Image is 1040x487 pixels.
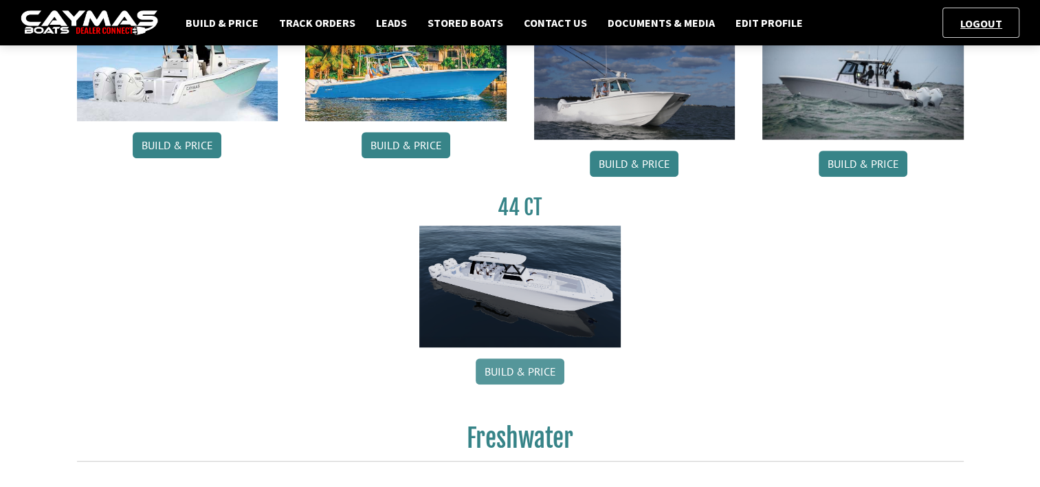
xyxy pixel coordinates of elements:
[419,226,621,348] img: 44ct_background.png
[272,14,362,32] a: Track Orders
[77,6,278,121] img: 341CC-thumbjpg.jpg
[77,423,964,462] h2: Freshwater
[762,6,964,140] img: 30_CT_photo_shoot_for_caymas_connect.jpg
[362,132,450,158] a: Build & Price
[21,10,158,36] img: caymas-dealer-connect-2ed40d3bc7270c1d8d7ffb4b79bf05adc795679939227970def78ec6f6c03838.gif
[517,14,594,32] a: Contact Us
[590,151,678,177] a: Build & Price
[305,6,507,121] img: 401CC_thumb.pg.jpg
[601,14,722,32] a: Documents & Media
[729,14,810,32] a: Edit Profile
[953,17,1009,30] a: Logout
[476,358,564,385] a: Build & Price
[534,6,735,140] img: Caymas_34_CT_pic_1.jpg
[133,132,221,158] a: Build & Price
[369,14,414,32] a: Leads
[819,151,907,177] a: Build & Price
[179,14,265,32] a: Build & Price
[421,14,510,32] a: Stored Boats
[419,195,621,220] h3: 44 CT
